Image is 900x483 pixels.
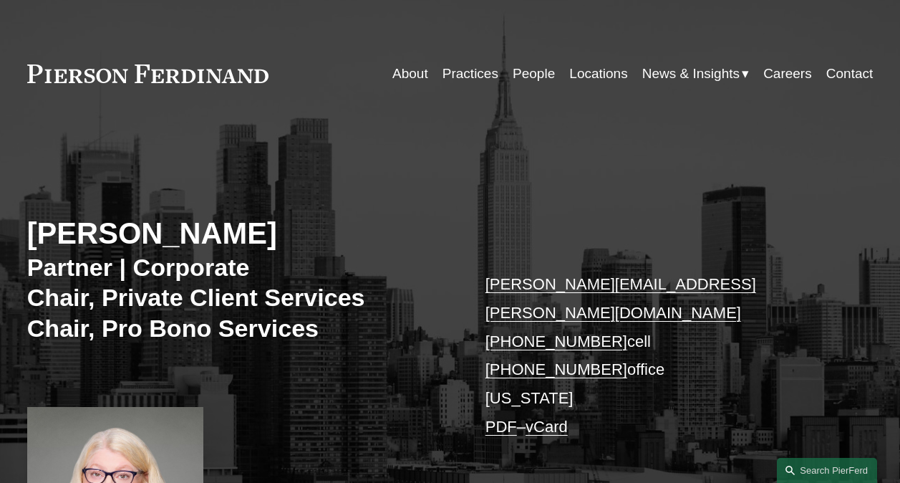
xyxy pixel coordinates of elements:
a: [PERSON_NAME][EMAIL_ADDRESS][PERSON_NAME][DOMAIN_NAME] [485,275,756,322]
a: Search this site [777,458,877,483]
a: [PHONE_NUMBER] [485,333,627,350]
a: Contact [826,60,873,87]
p: cell office [US_STATE] – [485,270,838,441]
a: folder dropdown [642,60,749,87]
h2: [PERSON_NAME] [27,216,450,252]
a: vCard [526,418,568,436]
a: People [513,60,555,87]
a: PDF [485,418,517,436]
a: [PHONE_NUMBER] [485,360,627,378]
span: News & Insights [642,62,740,86]
a: Careers [763,60,812,87]
a: Practices [442,60,498,87]
a: About [392,60,428,87]
h3: Partner | Corporate Chair, Private Client Services Chair, Pro Bono Services [27,252,450,343]
a: Locations [569,60,627,87]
